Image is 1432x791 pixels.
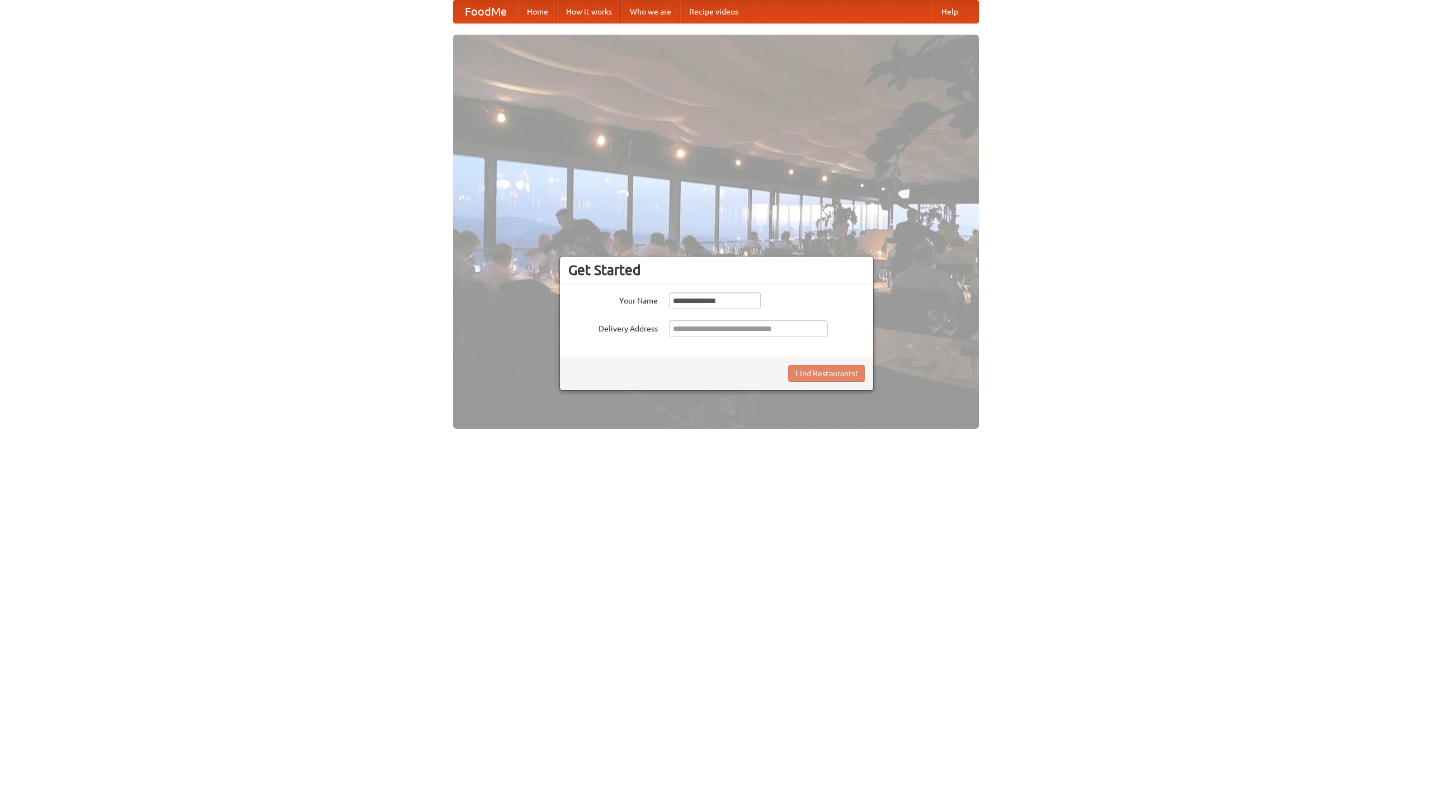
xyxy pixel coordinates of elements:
a: FoodMe [454,1,518,23]
a: Recipe videos [680,1,747,23]
label: Your Name [568,292,658,306]
a: Help [932,1,967,23]
a: How it works [557,1,621,23]
button: Find Restaurants! [788,365,865,382]
h3: Get Started [568,262,865,278]
a: Who we are [621,1,680,23]
label: Delivery Address [568,320,658,334]
a: Home [518,1,557,23]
